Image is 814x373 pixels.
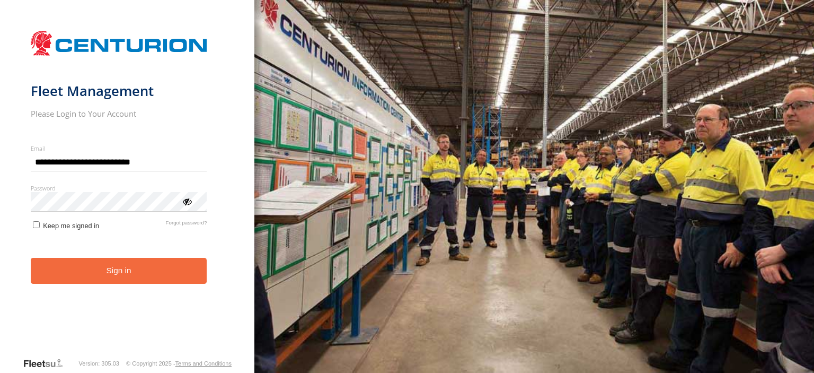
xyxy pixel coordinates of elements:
div: ViewPassword [181,196,192,206]
a: Visit our Website [23,358,72,369]
span: Keep me signed in [43,222,99,230]
form: main [31,25,224,357]
input: Keep me signed in [33,221,40,228]
h2: Please Login to Your Account [31,108,207,119]
div: Version: 305.03 [79,360,119,367]
button: Sign in [31,258,207,284]
div: © Copyright 2025 - [126,360,232,367]
h1: Fleet Management [31,82,207,100]
a: Terms and Conditions [175,360,232,367]
img: Centurion Transport [31,30,207,57]
label: Email [31,144,207,152]
label: Password [31,184,207,192]
a: Forgot password? [166,220,207,230]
